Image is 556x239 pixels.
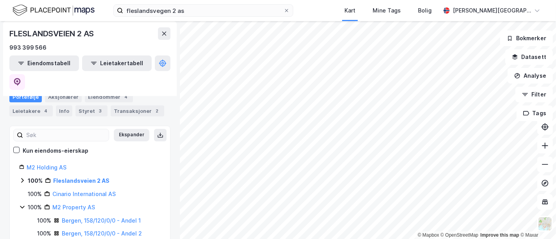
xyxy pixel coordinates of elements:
[500,30,553,46] button: Bokmerker
[85,91,133,102] div: Eiendommer
[75,105,108,116] div: Styret
[52,191,116,197] a: Cinario International AS
[517,105,553,121] button: Tags
[37,216,51,225] div: 100%
[28,176,43,185] div: 100%
[418,232,439,238] a: Mapbox
[153,107,161,115] div: 2
[97,107,104,115] div: 3
[9,105,53,116] div: Leietakere
[418,6,432,15] div: Bolig
[62,217,141,224] a: Bergen, 158/120/0/0 - Andel 1
[42,107,50,115] div: 4
[9,91,42,102] div: Portefølje
[28,189,42,199] div: 100%
[9,27,95,40] div: FLESLANDSVEIEN 2 AS
[23,146,88,155] div: Kun eiendoms-eierskap
[122,93,130,101] div: 4
[13,4,95,17] img: logo.f888ab2527a4732fd821a326f86c7f29.svg
[62,230,142,237] a: Bergen, 158/120/0/0 - Andel 2
[111,105,164,116] div: Transaksjoner
[344,6,355,15] div: Kart
[82,55,152,71] button: Leietakertabell
[114,129,149,141] button: Ekspander
[505,49,553,65] button: Datasett
[515,87,553,102] button: Filter
[45,91,82,102] div: Aksjonærer
[9,43,47,52] div: 993 399 566
[52,204,95,210] a: M2 Property AS
[28,203,42,212] div: 100%
[9,55,79,71] button: Eiendomstabell
[37,229,51,238] div: 100%
[517,202,556,239] iframe: Chat Widget
[373,6,401,15] div: Mine Tags
[508,68,553,84] button: Analyse
[453,6,531,15] div: [PERSON_NAME][GEOGRAPHIC_DATA]
[481,232,519,238] a: Improve this map
[53,177,109,184] a: Fleslandsveien 2 AS
[27,164,66,171] a: M2 Holding AS
[56,105,72,116] div: Info
[441,232,479,238] a: OpenStreetMap
[23,129,109,141] input: Søk
[123,5,283,16] input: Søk på adresse, matrikkel, gårdeiere, leietakere eller personer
